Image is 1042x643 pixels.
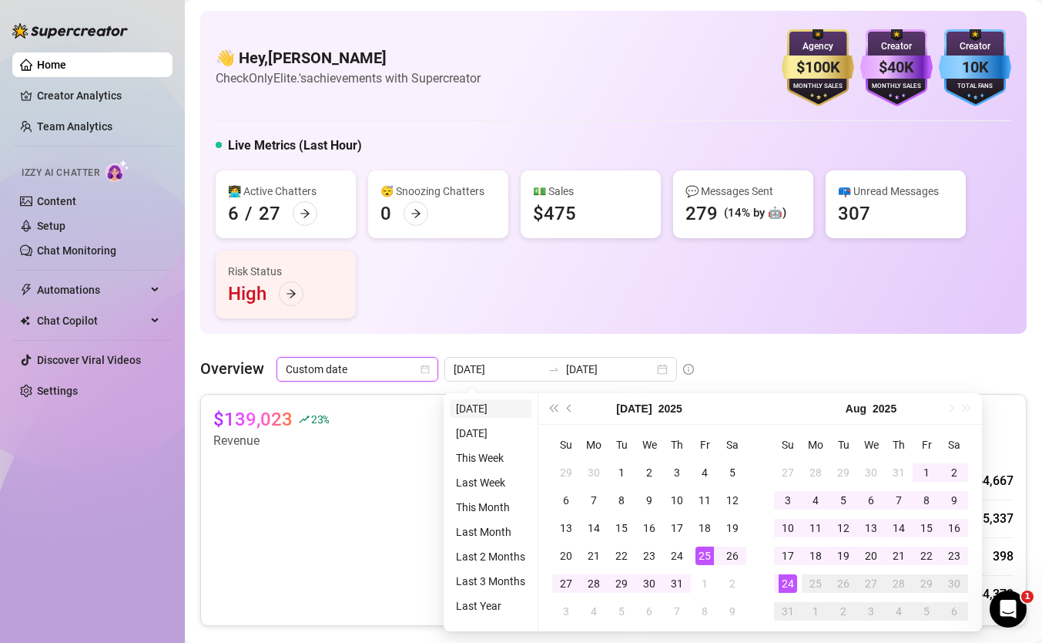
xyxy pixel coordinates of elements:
td: 2025-07-03 [663,459,691,486]
td: 2025-08-05 [829,486,857,514]
span: arrow-right [286,288,297,299]
li: [DATE] [450,399,531,418]
td: 2025-08-04 [580,598,608,625]
a: Setup [37,220,65,232]
div: 1 [806,602,825,621]
td: 2025-07-02 [635,459,663,486]
div: 4 [695,463,714,482]
img: gold-badge-CigiZidd.svg [782,29,854,106]
div: $54,667 [969,472,1014,490]
td: 2025-07-13 [552,514,580,542]
div: Agency [782,39,854,54]
td: 2025-07-18 [691,514,719,542]
a: Creator Analytics [37,83,160,108]
div: 6 [640,602,658,621]
div: Creator [860,39,933,54]
div: 26 [723,547,742,565]
td: 2025-08-20 [857,542,885,570]
td: 2025-08-21 [885,542,913,570]
div: 4 [585,602,603,621]
th: Su [774,431,802,459]
div: (14% by 🤖) [724,204,786,223]
td: 2025-08-26 [829,570,857,598]
div: Risk Status [228,263,343,280]
div: 15,337 [976,510,1014,528]
img: purple-badge-B9DA21FR.svg [860,29,933,106]
div: Total Fans [939,82,1011,92]
td: 2025-08-06 [857,486,885,514]
span: 1 [1021,591,1034,603]
div: 3 [557,602,575,621]
div: $40K [860,56,933,79]
div: 1 [695,574,714,593]
span: 23 % [311,412,329,426]
div: 9 [945,491,963,510]
td: 2025-07-04 [691,459,719,486]
div: 29 [557,463,575,482]
li: Last 3 Months [450,572,531,591]
div: 5 [834,491,853,510]
div: 💬 Messages Sent [685,183,801,200]
div: 25 [806,574,825,593]
td: 2025-08-12 [829,514,857,542]
iframe: Intercom live chat [990,591,1027,628]
td: 2025-09-04 [885,598,913,625]
div: 11 [806,519,825,537]
div: 2 [640,463,658,482]
button: Choose a year [873,393,896,424]
div: 5 [917,602,936,621]
div: 8 [917,491,936,510]
td: 2025-08-14 [885,514,913,542]
li: [DATE] [450,424,531,443]
td: 2025-09-03 [857,598,885,625]
div: $475 [533,201,576,226]
div: 22 [917,547,936,565]
td: 2025-07-21 [580,542,608,570]
td: 2025-07-27 [552,570,580,598]
td: 2025-08-11 [802,514,829,542]
span: Izzy AI Chatter [22,166,99,180]
td: 2025-07-14 [580,514,608,542]
div: 10 [668,491,686,510]
td: 2025-07-31 [663,570,691,598]
span: to [548,363,560,375]
div: 9 [640,491,658,510]
td: 2025-07-22 [608,542,635,570]
td: 2025-07-28 [580,570,608,598]
td: 2025-07-10 [663,486,691,514]
td: 2025-07-23 [635,542,663,570]
a: Content [37,195,76,207]
td: 2025-07-29 [829,459,857,486]
div: 19 [834,547,853,565]
th: Su [552,431,580,459]
div: 27 [779,463,797,482]
li: This Week [450,449,531,467]
div: 1 [917,463,936,482]
td: 2025-08-06 [635,598,663,625]
div: 17 [779,547,797,565]
div: 30 [640,574,658,593]
a: Chat Monitoring [37,244,116,257]
td: 2025-06-30 [580,459,608,486]
div: 29 [917,574,936,593]
div: 11 [695,491,714,510]
div: 14 [890,519,908,537]
div: 22 [612,547,631,565]
td: 2025-08-25 [802,570,829,598]
div: 6 [228,201,239,226]
div: 4 [890,602,908,621]
td: 2025-08-15 [913,514,940,542]
div: 8 [695,602,714,621]
img: Chat Copilot [20,315,30,326]
div: 20 [862,547,880,565]
div: 16 [640,519,658,537]
td: 2025-08-08 [691,598,719,625]
td: 2025-06-29 [552,459,580,486]
div: 18 [695,519,714,537]
div: 9 [723,602,742,621]
td: 2025-07-19 [719,514,746,542]
div: 2 [723,574,742,593]
div: 7 [585,491,603,510]
th: Th [663,431,691,459]
div: 16 [945,519,963,537]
